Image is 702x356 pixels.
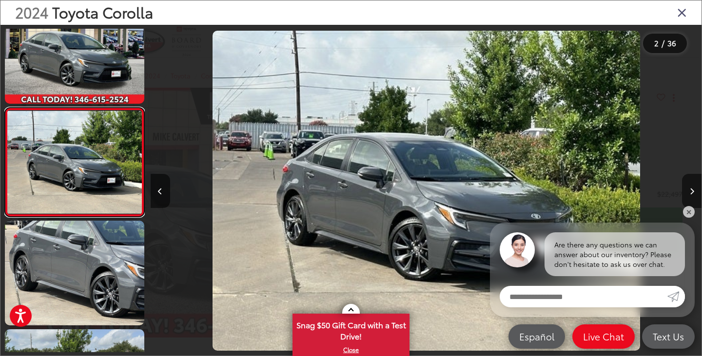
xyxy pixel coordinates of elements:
[151,174,170,208] button: Previous image
[677,6,687,19] i: Close gallery
[508,324,565,349] a: Español
[213,31,640,351] img: 2024 Toyota Corolla SE
[578,330,629,342] span: Live Chat
[682,174,702,208] button: Next image
[572,324,635,349] a: Live Chat
[500,232,535,267] img: Agent profile photo
[648,330,689,342] span: Text Us
[500,286,667,307] input: Enter your message
[52,1,153,22] span: Toyota Corolla
[15,1,48,22] span: 2024
[667,37,676,48] span: 36
[6,111,143,214] img: 2024 Toyota Corolla SE
[293,315,409,344] span: Snag $50 Gift Card with a Test Drive!
[642,324,695,349] a: Text Us
[661,40,665,47] span: /
[514,330,559,342] span: Español
[654,37,659,48] span: 2
[545,232,685,276] div: Are there any questions we can answer about our inventory? Please don't hesitate to ask us over c...
[667,286,685,307] a: Submit
[3,220,145,326] img: 2024 Toyota Corolla SE
[151,31,702,351] div: 2024 Toyota Corolla SE 1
